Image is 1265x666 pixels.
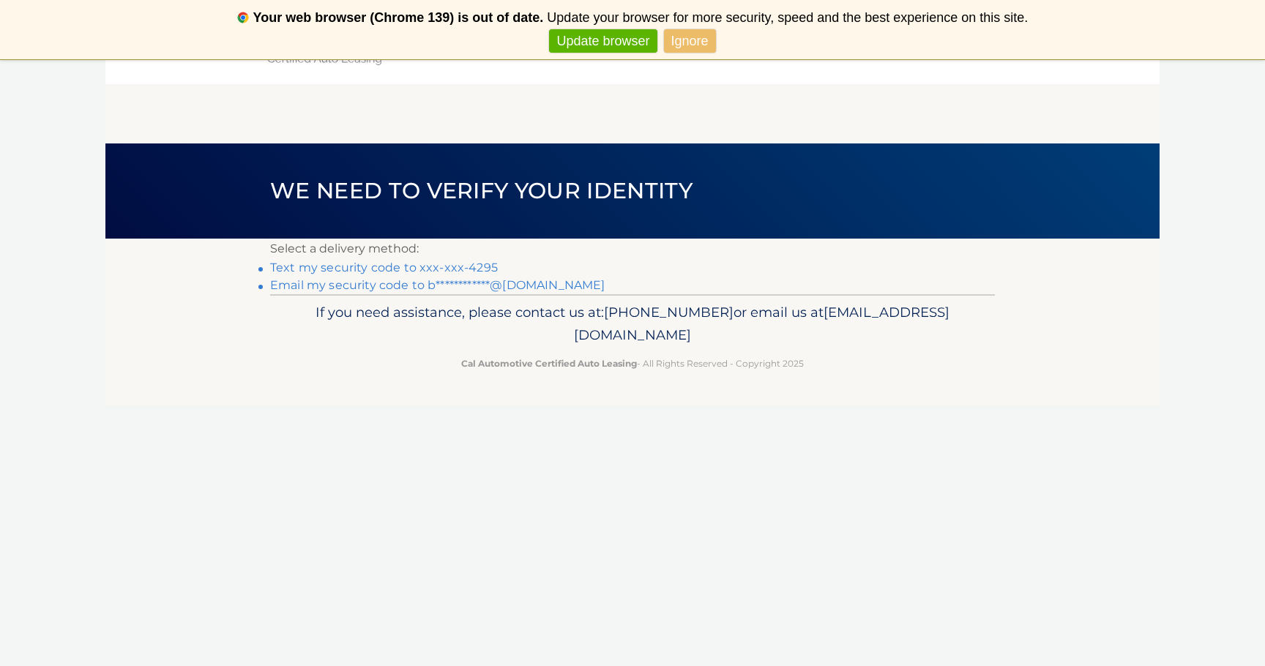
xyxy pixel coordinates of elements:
[270,177,693,204] span: We need to verify your identity
[253,10,544,25] b: Your web browser (Chrome 139) is out of date.
[280,301,985,348] p: If you need assistance, please contact us at: or email us at
[664,29,716,53] a: Ignore
[547,10,1028,25] span: Update your browser for more security, speed and the best experience on this site.
[280,356,985,371] p: - All Rights Reserved - Copyright 2025
[270,239,995,259] p: Select a delivery method:
[604,304,734,321] span: [PHONE_NUMBER]
[549,29,657,53] a: Update browser
[270,261,498,274] a: Text my security code to xxx-xxx-4295
[461,358,637,369] strong: Cal Automotive Certified Auto Leasing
